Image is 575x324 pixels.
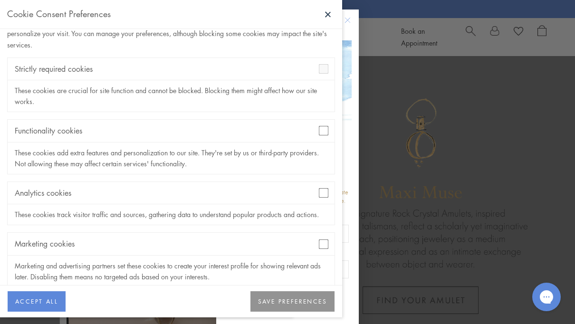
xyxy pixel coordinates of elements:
div: These cookies track visitor traffic and sources, gathering data to understand popular products an... [8,204,335,225]
button: SAVE PREFERENCES [250,291,335,312]
div: Cookie Consent Preferences [7,7,111,21]
div: Marketing cookies [8,233,335,255]
div: These cookies are crucial for site function and cannot be blocked. Blocking them might affect how... [8,80,335,112]
button: ACCEPT ALL [8,291,66,312]
div: These cookies add extra features and personalization to our site. They're set by us or third-part... [8,143,335,174]
div: Our website uses cookies to enhance your browsing experience. These cookies don't directly identi... [7,17,335,50]
iframe: Gorgias live chat messenger [527,279,565,314]
div: Functionality cookies [8,120,335,142]
div: Analytics cookies [8,182,335,204]
div: Strictly required cookies [8,58,335,80]
div: Marketing and advertising partners set these cookies to create your interest profile for showing ... [8,256,335,287]
button: Close dialog [346,19,358,31]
